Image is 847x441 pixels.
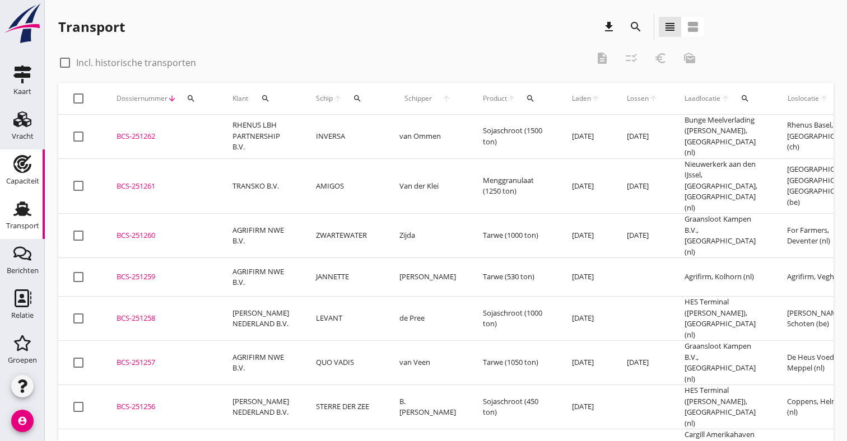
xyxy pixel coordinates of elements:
[219,341,302,385] td: AGRIFIRM NWE B.V.
[386,297,469,341] td: de Pree
[526,94,535,103] i: search
[386,158,469,214] td: Van der Klei
[58,18,125,36] div: Transport
[820,94,830,103] i: arrow_upward
[559,115,613,159] td: [DATE]
[302,297,386,341] td: LEVANT
[117,357,206,368] div: BCS-251257
[8,356,37,364] div: Groepen
[741,94,750,103] i: search
[437,94,456,103] i: arrow_upward
[261,94,270,103] i: search
[649,94,658,103] i: arrow_upward
[613,115,671,159] td: [DATE]
[219,258,302,297] td: AGRIFIRM NWE B.V.
[333,94,343,103] i: arrow_upward
[469,297,559,341] td: Sojaschroot (1000 ton)
[685,93,721,104] span: Laadlocatie
[302,385,386,429] td: STERRE DER ZEE
[117,401,206,412] div: BCS-251256
[671,385,774,429] td: HES Terminal ([PERSON_NAME]), [GEOGRAPHIC_DATA] (nl)
[627,93,649,104] span: Lossen
[671,115,774,159] td: Bunge Meelverlading ([PERSON_NAME]), [GEOGRAPHIC_DATA] (nl)
[219,115,302,159] td: RHENUS LBH PARTNERSHIP B.V.
[6,177,39,185] div: Capaciteit
[671,297,774,341] td: HES Terminal ([PERSON_NAME]), [GEOGRAPHIC_DATA] (nl)
[469,341,559,385] td: Tarwe (1050 ton)
[559,258,613,297] td: [DATE]
[76,57,196,68] label: Incl. historische transporten
[386,115,469,159] td: van Ommen
[629,20,643,34] i: search
[483,93,507,104] span: Product
[302,341,386,385] td: QUO VADIS
[11,312,34,319] div: Relatie
[117,93,167,104] span: Dossiernummer
[787,93,820,104] span: Loslocatie
[721,94,730,103] i: arrow_upward
[6,222,39,229] div: Transport
[117,271,206,283] div: BCS-251259
[469,158,559,214] td: Menggranulaat (1250 ton)
[559,297,613,341] td: [DATE]
[613,341,671,385] td: [DATE]
[671,258,774,297] td: Agrifirm, Kolhorn (nl)
[559,385,613,429] td: [DATE]
[302,214,386,258] td: ZWARTEWATER
[572,93,591,104] span: Laden
[302,158,386,214] td: AMIGOS
[302,115,386,159] td: INVERSA
[219,385,302,429] td: [PERSON_NAME] NEDERLAND B.V.
[686,20,700,34] i: view_agenda
[399,93,437,104] span: Schipper
[117,230,206,241] div: BCS-251260
[353,94,362,103] i: search
[13,88,31,95] div: Kaart
[469,115,559,159] td: Sojaschroot (1500 ton)
[117,131,206,142] div: BCS-251262
[187,94,196,103] i: search
[591,94,600,103] i: arrow_upward
[117,313,206,324] div: BCS-251258
[559,341,613,385] td: [DATE]
[386,214,469,258] td: Zijda
[219,297,302,341] td: [PERSON_NAME] NEDERLAND B.V.
[469,214,559,258] td: Tarwe (1000 ton)
[671,214,774,258] td: Graansloot Kampen B.V., [GEOGRAPHIC_DATA] (nl)
[602,20,616,34] i: download
[232,85,289,112] div: Klant
[663,20,677,34] i: view_headline
[507,94,516,103] i: arrow_upward
[167,94,176,103] i: arrow_downward
[12,133,34,140] div: Vracht
[11,410,34,432] i: account_circle
[316,93,333,104] span: Schip
[613,158,671,214] td: [DATE]
[469,385,559,429] td: Sojaschroot (450 ton)
[386,258,469,297] td: [PERSON_NAME]
[559,158,613,214] td: [DATE]
[219,158,302,214] td: TRANSKO B.V.
[671,341,774,385] td: Graansloot Kampen B.V., [GEOGRAPHIC_DATA] (nl)
[117,181,206,192] div: BCS-251261
[469,258,559,297] td: Tarwe (530 ton)
[302,258,386,297] td: JANNETTE
[2,3,43,44] img: logo-small.a267ee39.svg
[7,267,39,274] div: Berichten
[671,158,774,214] td: Nieuwerkerk aan den IJssel, [GEOGRAPHIC_DATA], [GEOGRAPHIC_DATA] (nl)
[219,214,302,258] td: AGRIFIRM NWE B.V.
[386,341,469,385] td: van Veen
[386,385,469,429] td: B. [PERSON_NAME]
[613,214,671,258] td: [DATE]
[559,214,613,258] td: [DATE]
